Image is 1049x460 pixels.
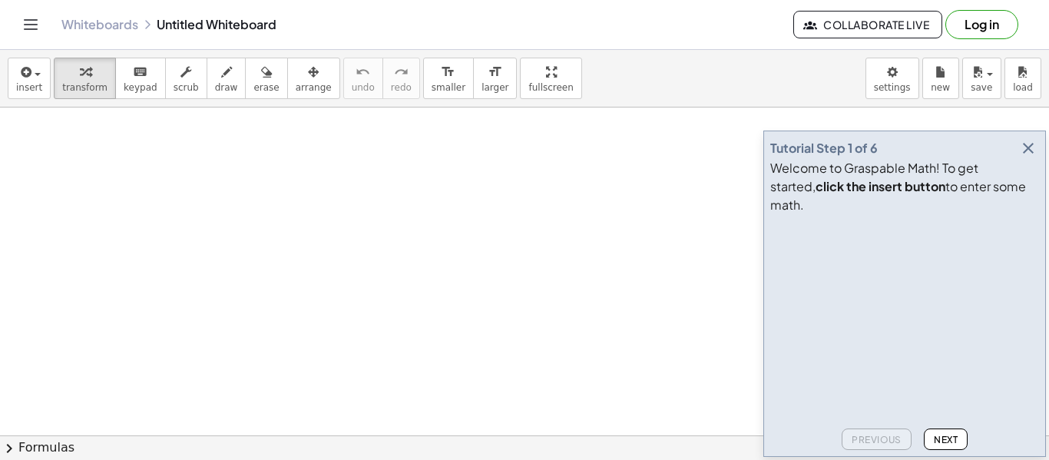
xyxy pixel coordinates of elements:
[528,82,573,93] span: fullscreen
[520,58,581,99] button: fullscreen
[874,82,911,93] span: settings
[62,82,108,93] span: transform
[124,82,157,93] span: keypad
[865,58,919,99] button: settings
[432,82,465,93] span: smaller
[382,58,420,99] button: redoredo
[1013,82,1033,93] span: load
[770,139,878,157] div: Tutorial Step 1 of 6
[16,82,42,93] span: insert
[423,58,474,99] button: format_sizesmaller
[441,63,455,81] i: format_size
[806,18,929,31] span: Collaborate Live
[356,63,370,81] i: undo
[215,82,238,93] span: draw
[391,82,412,93] span: redo
[8,58,51,99] button: insert
[54,58,116,99] button: transform
[207,58,247,99] button: draw
[488,63,502,81] i: format_size
[945,10,1018,39] button: Log in
[174,82,199,93] span: scrub
[934,434,958,445] span: Next
[18,12,43,37] button: Toggle navigation
[922,58,959,99] button: new
[1004,58,1041,99] button: load
[133,63,147,81] i: keyboard
[770,159,1039,214] div: Welcome to Graspable Math! To get started, to enter some math.
[165,58,207,99] button: scrub
[473,58,517,99] button: format_sizelarger
[971,82,992,93] span: save
[245,58,287,99] button: erase
[115,58,166,99] button: keyboardkeypad
[962,58,1001,99] button: save
[352,82,375,93] span: undo
[931,82,950,93] span: new
[924,429,968,450] button: Next
[481,82,508,93] span: larger
[816,178,945,194] b: click the insert button
[394,63,409,81] i: redo
[793,11,942,38] button: Collaborate Live
[287,58,340,99] button: arrange
[61,17,138,32] a: Whiteboards
[253,82,279,93] span: erase
[296,82,332,93] span: arrange
[343,58,383,99] button: undoundo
